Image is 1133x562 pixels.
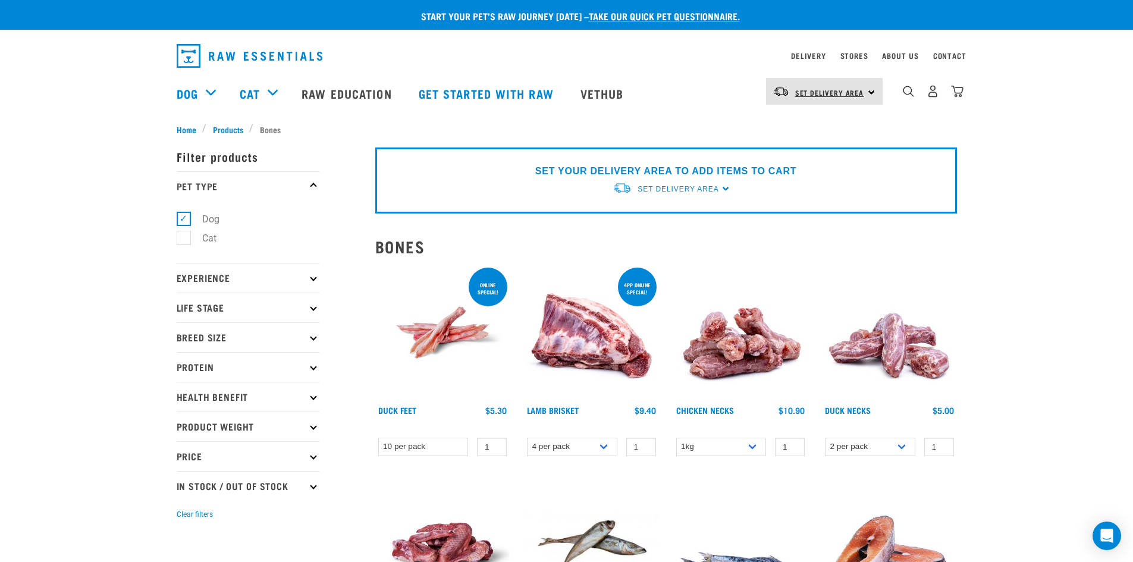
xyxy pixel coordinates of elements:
[177,471,319,501] p: In Stock / Out Of Stock
[903,86,914,97] img: home-icon-1@2x.png
[676,408,734,412] a: Chicken Necks
[933,54,966,58] a: Contact
[951,85,963,98] img: home-icon@2x.png
[177,123,196,136] span: Home
[840,54,868,58] a: Stores
[177,171,319,201] p: Pet Type
[775,438,805,456] input: 1
[927,85,939,98] img: user.png
[773,86,789,97] img: van-moving.png
[213,123,243,136] span: Products
[791,54,826,58] a: Delivery
[527,408,579,412] a: Lamb Brisket
[825,408,871,412] a: Duck Necks
[177,142,319,171] p: Filter products
[177,412,319,441] p: Product Weight
[933,406,954,415] div: $5.00
[524,265,659,400] img: 1240 Lamb Brisket Pieces 01
[375,265,510,400] img: Raw Essentials Duck Feet Raw Meaty Bones For Dogs
[407,70,569,117] a: Get started with Raw
[1093,522,1121,550] div: Open Intercom Messenger
[206,123,249,136] a: Products
[882,54,918,58] a: About Us
[635,406,656,415] div: $9.40
[177,123,957,136] nav: breadcrumbs
[177,123,203,136] a: Home
[177,293,319,322] p: Life Stage
[177,322,319,352] p: Breed Size
[779,406,805,415] div: $10.90
[795,90,864,95] span: Set Delivery Area
[535,164,796,178] p: SET YOUR DELIVERY AREA TO ADD ITEMS TO CART
[589,13,740,18] a: take our quick pet questionnaire.
[177,441,319,471] p: Price
[240,84,260,102] a: Cat
[177,263,319,293] p: Experience
[822,265,957,400] img: Pile Of Duck Necks For Pets
[177,84,198,102] a: Dog
[613,182,632,194] img: van-moving.png
[469,276,507,301] div: ONLINE SPECIAL!
[183,231,221,246] label: Cat
[177,44,322,68] img: Raw Essentials Logo
[626,438,656,456] input: 1
[177,509,213,520] button: Clear filters
[375,237,957,256] h2: Bones
[618,276,657,301] div: 4pp online special!
[673,265,808,400] img: Pile Of Chicken Necks For Pets
[924,438,954,456] input: 1
[378,408,416,412] a: Duck Feet
[167,39,966,73] nav: dropdown navigation
[290,70,406,117] a: Raw Education
[485,406,507,415] div: $5.30
[183,212,224,227] label: Dog
[177,352,319,382] p: Protein
[477,438,507,456] input: 1
[638,185,718,193] span: Set Delivery Area
[177,382,319,412] p: Health Benefit
[569,70,639,117] a: Vethub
